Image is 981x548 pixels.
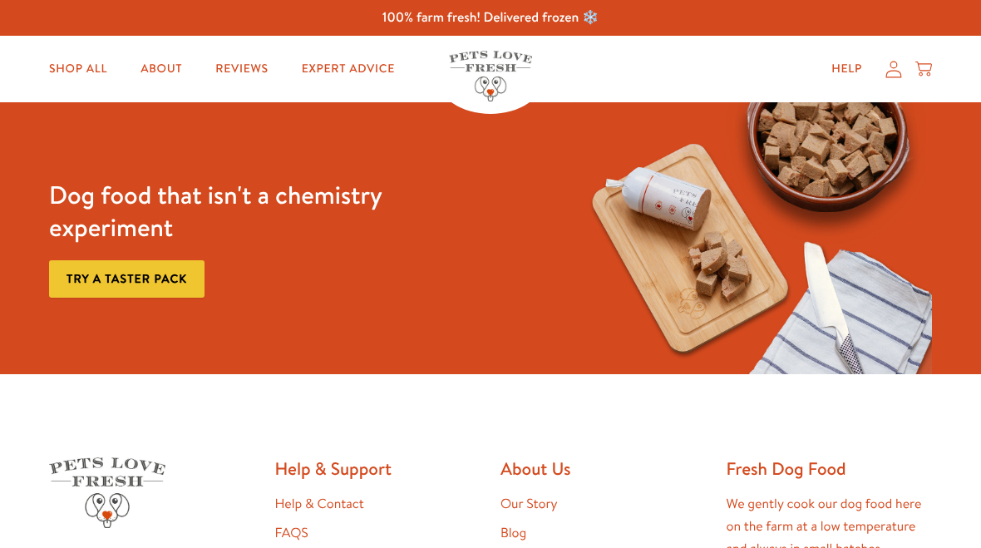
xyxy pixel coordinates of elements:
[727,457,933,480] h2: Fresh Dog Food
[127,52,195,86] a: About
[202,52,281,86] a: Reviews
[449,51,532,101] img: Pets Love Fresh
[500,495,558,513] a: Our Story
[275,457,481,480] h2: Help & Support
[500,457,707,480] h2: About Us
[49,260,205,298] a: Try a taster pack
[288,52,408,86] a: Expert Advice
[500,524,526,542] a: Blog
[49,179,409,244] h3: Dog food that isn't a chemistry experiment
[275,524,308,542] a: FAQS
[572,102,932,374] img: Fussy
[275,495,364,513] a: Help & Contact
[36,52,121,86] a: Shop All
[818,52,875,86] a: Help
[49,457,165,528] img: Pets Love Fresh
